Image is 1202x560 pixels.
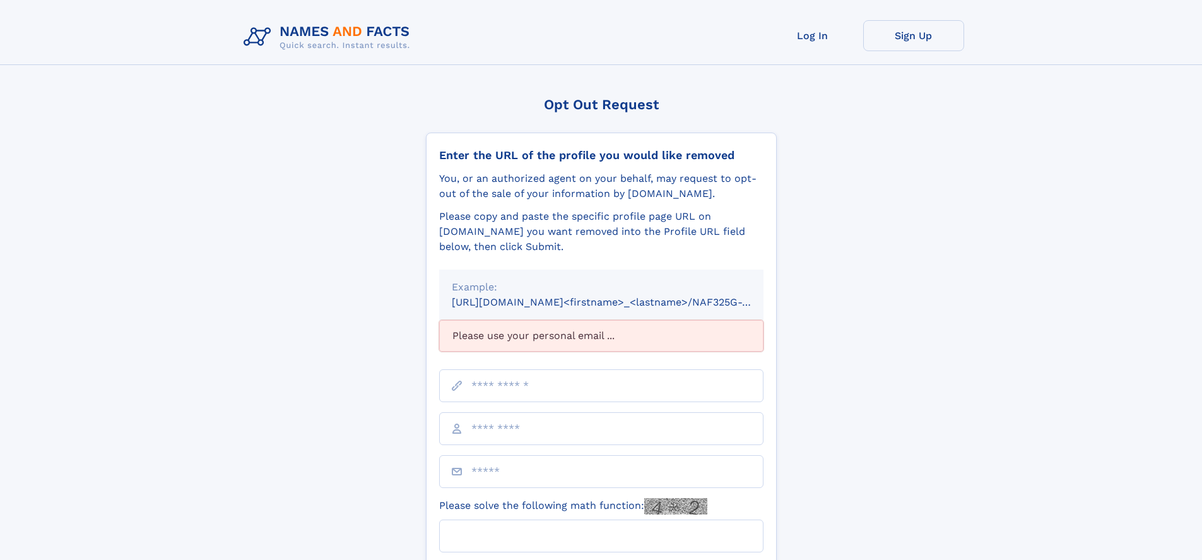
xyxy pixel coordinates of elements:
small: [URL][DOMAIN_NAME]<firstname>_<lastname>/NAF325G-xxxxxxxx [452,296,787,308]
img: Logo Names and Facts [239,20,420,54]
label: Please solve the following math function: [439,498,707,515]
a: Sign Up [863,20,964,51]
div: Please copy and paste the specific profile page URL on [DOMAIN_NAME] you want removed into the Pr... [439,209,763,254]
a: Log In [762,20,863,51]
div: Enter the URL of the profile you would like removed [439,148,763,162]
div: Please use your personal email ... [439,320,763,352]
div: Opt Out Request [426,97,777,112]
div: You, or an authorized agent on your behalf, may request to opt-out of the sale of your informatio... [439,171,763,201]
div: Example: [452,280,751,295]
